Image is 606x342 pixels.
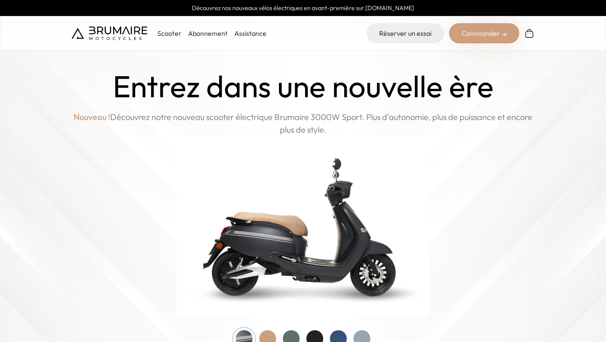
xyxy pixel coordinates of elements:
[72,111,534,136] p: Découvrez notre nouveau scooter électrique Brumaire 3000W Sport. Plus d'autonomie, plus de puissa...
[234,29,266,37] a: Assistance
[72,27,147,40] img: Brumaire Motocycles
[157,28,181,38] p: Scooter
[367,23,444,43] a: Réserver un essai
[524,28,534,38] img: Panier
[502,32,507,37] img: right-arrow-2.png
[449,23,519,43] div: Commander
[188,29,228,37] a: Abonnement
[74,111,110,123] span: Nouveau !
[113,69,494,104] h1: Entrez dans une nouvelle ère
